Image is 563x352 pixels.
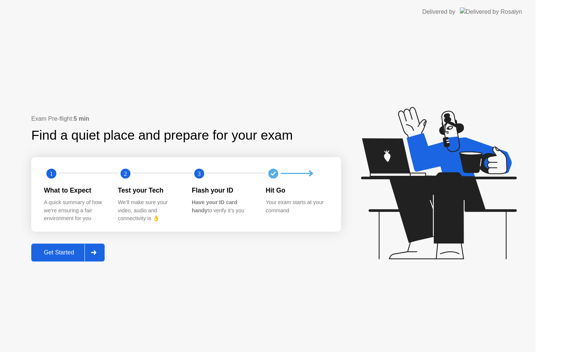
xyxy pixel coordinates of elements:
text: 2 [124,170,127,177]
div: Delivered by [422,7,455,16]
div: Your exam starts at your command [266,199,328,215]
div: Hit Go [266,185,328,195]
b: 5 min [74,115,89,122]
div: Exam Pre-flight: [31,114,341,123]
div: We’ll make sure your video, audio and connectivity is 👌 [118,199,180,223]
img: Delivered by Rosalyn [460,7,522,16]
div: to verify it’s you [192,199,254,215]
b: Have your ID card handy [192,199,237,213]
text: 1 [50,170,53,177]
div: Get Started [34,249,85,256]
div: A quick summary of how we’re ensuring a fair environment for you [44,199,106,223]
div: Find a quiet place and prepare for your exam [31,126,294,145]
div: Test your Tech [118,185,180,195]
button: Get Started [31,244,105,261]
div: What to Expect [44,185,106,195]
div: Flash your ID [192,185,254,195]
text: 3 [198,170,201,177]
